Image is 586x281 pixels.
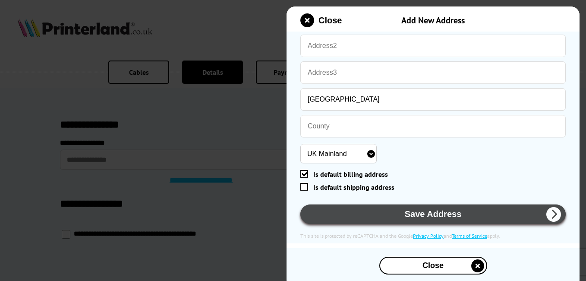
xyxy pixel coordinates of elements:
[300,61,566,84] input: Address3
[318,16,342,26] span: Close
[300,115,566,137] input: County
[452,233,487,239] a: Terms of Service
[379,257,487,275] button: close modal
[300,204,566,224] button: Save Address
[313,170,388,179] span: Is default billing address
[413,233,444,239] a: Privacy Policy
[353,15,513,26] div: Add New Address
[300,13,342,27] button: close modal
[300,35,566,57] input: Address2
[300,233,566,239] div: This site is protected by reCAPTCHA and the Google and apply.
[402,261,465,270] span: Close
[300,88,566,111] input: City
[313,183,394,192] span: Is default shipping address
